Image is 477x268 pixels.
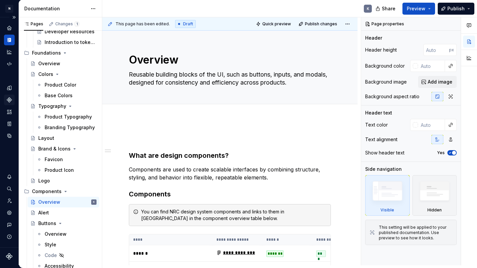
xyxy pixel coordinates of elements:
[380,207,394,213] div: Visible
[32,188,62,195] div: Components
[382,5,395,12] span: Share
[21,48,99,58] div: Foundations
[4,35,15,45] div: Documentation
[28,175,99,186] a: Logo
[4,131,15,141] a: Data sources
[45,28,95,35] div: Developer Resources
[365,122,388,128] div: Text color
[34,122,99,133] a: Branding Typography
[423,44,449,56] input: Auto
[6,253,13,260] svg: Supernova Logo
[1,1,17,16] button: N
[379,225,452,241] div: This setting will be applied to your published documentation. Use preview to see how it looks.
[437,150,445,155] label: Yes
[365,175,410,216] div: Visible
[38,103,66,110] div: Typography
[34,90,99,101] a: Base Colors
[129,189,331,199] h3: Components
[28,197,99,207] a: OverviewK
[74,21,80,27] span: 1
[5,5,13,13] div: N
[45,114,92,120] div: Product Typography
[34,165,99,175] a: Product Icon
[28,143,99,154] a: Brand & Icons
[365,35,382,41] div: Header
[372,3,400,15] button: Share
[9,13,19,22] button: Expand sidebar
[4,83,15,93] a: Design tokens
[4,207,15,218] a: Settings
[449,47,454,53] p: px
[55,21,80,27] div: Changes
[129,151,331,160] h3: What are design components?
[4,119,15,129] a: Storybook stories
[93,199,95,205] div: K
[365,79,407,85] div: Background image
[4,195,15,206] a: Invite team
[38,135,54,141] div: Layout
[38,71,53,78] div: Colors
[365,166,402,172] div: Side navigation
[24,5,87,12] div: Documentation
[254,19,294,29] button: Quick preview
[428,79,452,85] span: Add image
[365,47,397,53] div: Header height
[116,21,170,27] span: This page has been edited.
[28,69,99,80] a: Colors
[34,229,99,239] a: Overview
[129,165,331,181] p: Components are used to create scalable interfaces by combining structure, styling, and behavior i...
[402,3,435,15] button: Preview
[24,21,43,27] div: Pages
[127,69,330,88] textarea: Reusable building blocks of the UI, such as buttons, inputs, and modals, designed for consistency...
[34,250,99,261] a: Code
[418,119,445,131] input: Auto
[365,149,404,156] div: Show header text
[45,231,67,237] div: Overview
[38,60,60,67] div: Overview
[32,50,61,56] div: Foundations
[4,47,15,57] a: Analytics
[4,107,15,117] a: Assets
[4,171,15,182] button: Notifications
[38,177,50,184] div: Logo
[28,207,99,218] a: Alert
[262,21,291,27] span: Quick preview
[127,52,330,68] textarea: Overview
[38,209,49,216] div: Alert
[365,93,419,100] div: Background aspect ratio
[38,199,60,205] div: Overview
[34,37,99,48] a: Introduction to tokens
[418,60,445,72] input: Auto
[4,183,15,194] button: Search ⌘K
[407,5,425,12] span: Preview
[183,21,193,27] span: Draft
[4,219,15,230] button: Contact support
[4,95,15,105] a: Components
[305,21,337,27] span: Publish changes
[45,39,95,46] div: Introduction to tokens
[438,3,474,15] button: Publish
[34,26,99,37] a: Developer Resources
[4,23,15,33] a: Home
[45,92,73,99] div: Base Colors
[28,101,99,112] a: Typography
[45,124,95,131] div: Branding Typography
[141,208,327,222] div: You can find NRC design system components and links to them in [GEOGRAPHIC_DATA] in the component...
[418,76,457,88] button: Add image
[28,133,99,143] a: Layout
[45,82,76,88] div: Product Color
[45,156,63,163] div: Favicon
[365,136,397,143] div: Text alignment
[21,186,99,197] div: Components
[4,59,15,69] a: Code automation
[297,19,340,29] button: Publish changes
